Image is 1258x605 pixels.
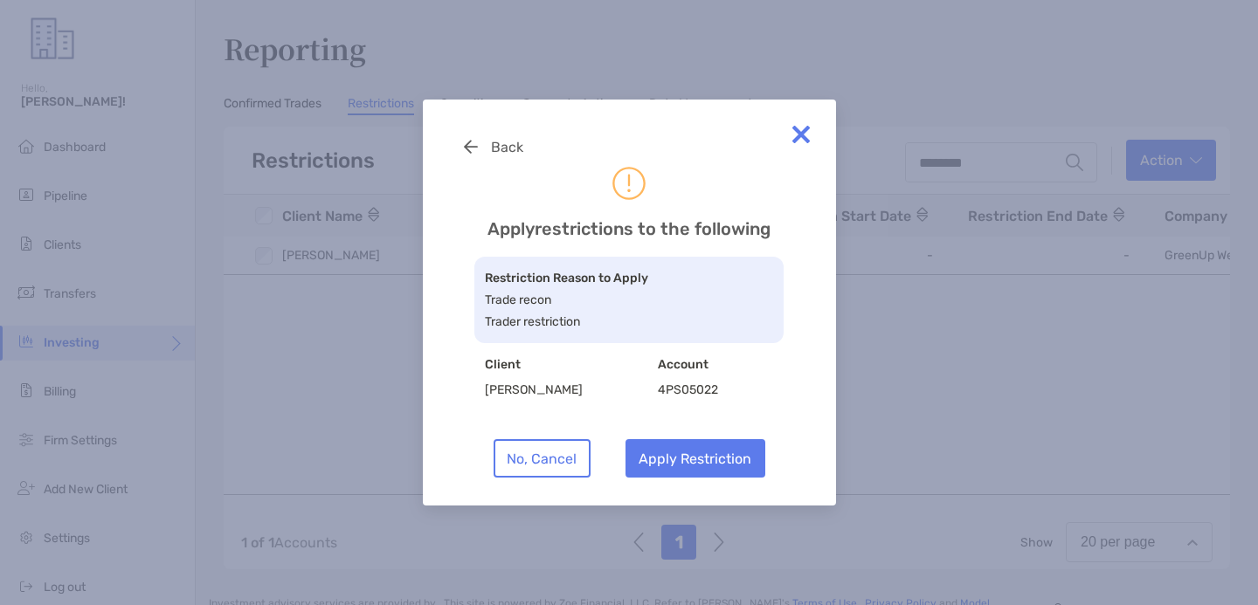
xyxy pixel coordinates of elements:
[626,439,765,478] button: Apply Restriction
[658,382,773,397] p: 4PS05022
[487,218,771,239] h3: Apply restrictions to the following
[612,166,646,201] img: icon restriction
[485,357,658,372] p: Client
[464,140,478,154] img: button icon
[494,439,591,478] button: No, Cancel
[485,271,773,285] h4: Restriction Reason to Apply
[451,127,537,166] button: Back
[485,314,773,329] p: Trader restriction
[485,292,773,307] p: Trade recon
[485,382,658,397] p: [PERSON_NAME]
[658,357,773,372] p: Account
[784,117,819,152] img: close modal icon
